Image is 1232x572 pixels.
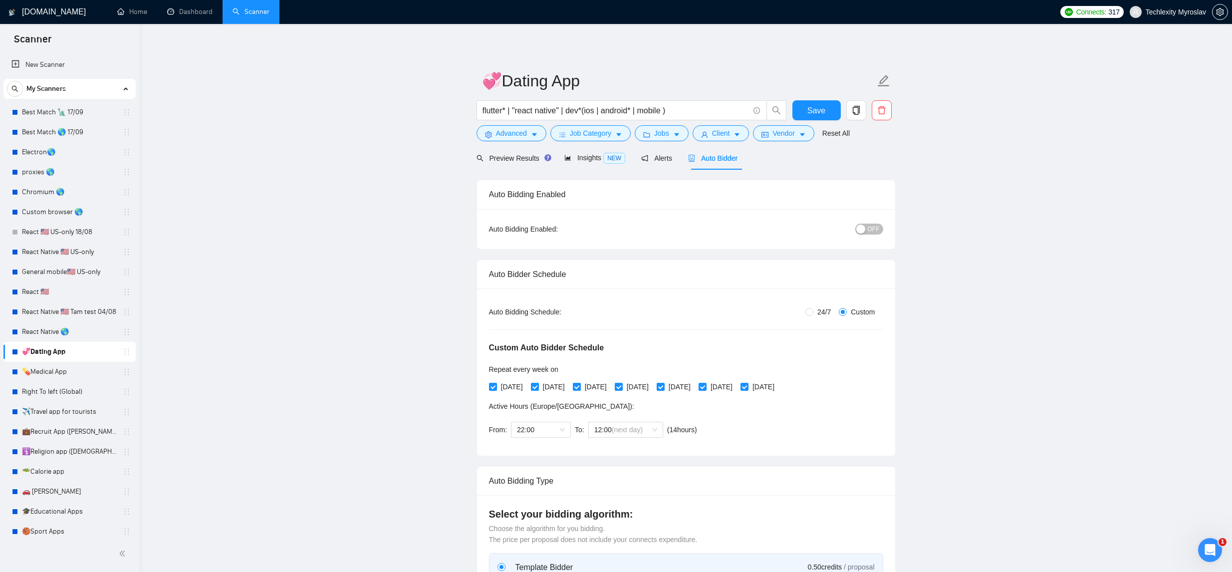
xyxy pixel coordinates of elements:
[123,388,131,396] span: holder
[123,408,131,416] span: holder
[581,381,611,392] span: [DATE]
[123,288,131,296] span: holder
[7,85,22,92] span: search
[123,268,131,276] span: holder
[673,131,680,138] span: caret-down
[485,131,492,138] span: setting
[22,462,117,482] a: 🥗Calorie app
[641,154,672,162] span: Alerts
[688,155,695,162] span: robot
[123,328,131,336] span: holder
[22,422,117,442] a: 💼Recruit App ([PERSON_NAME])
[22,522,117,542] a: 🏀Sport Apps
[22,102,117,122] a: Best Match 🗽 17/09
[877,74,890,87] span: edit
[123,508,131,516] span: holder
[1065,8,1073,16] img: upwork-logo.png
[123,468,131,476] span: holder
[123,488,131,496] span: holder
[26,79,66,99] span: My Scanners
[847,106,866,115] span: copy
[482,68,875,93] input: Scanner name...
[22,442,117,462] a: 🛐Religion app ([DEMOGRAPHIC_DATA][PERSON_NAME])
[615,131,622,138] span: caret-down
[117,7,147,16] a: homeHome
[813,306,835,317] span: 24/7
[483,104,749,117] input: Search Freelance Jobs...
[868,224,880,235] span: OFF
[559,131,566,138] span: bars
[22,322,117,342] a: React Native 🌎
[822,128,850,139] a: Reset All
[531,131,538,138] span: caret-down
[11,55,128,75] a: New Scanner
[123,248,131,256] span: holder
[123,168,131,176] span: holder
[123,448,131,456] span: holder
[564,154,571,161] span: area-chart
[489,467,883,495] div: Auto Bidding Type
[799,131,806,138] span: caret-down
[167,7,213,16] a: dashboardDashboard
[22,142,117,162] a: Electron🌎
[792,100,841,120] button: Save
[489,525,698,544] span: Choose the algorithm for you bidding. The price per proposal does not include your connects expen...
[564,154,625,162] span: Insights
[123,108,131,116] span: holder
[477,154,548,162] span: Preview Results
[872,100,892,120] button: delete
[22,382,117,402] a: Right To left (Global)
[497,381,527,392] span: [DATE]
[233,7,269,16] a: searchScanner
[665,381,695,392] span: [DATE]
[766,100,786,120] button: search
[123,208,131,216] span: holder
[643,131,650,138] span: folder
[6,32,59,53] span: Scanner
[807,104,825,117] span: Save
[489,180,883,209] div: Auto Bidding Enabled
[123,188,131,196] span: holder
[489,260,883,288] div: Auto Bidder Schedule
[844,562,874,572] span: / proposal
[550,125,631,141] button: barsJob Categorycaret-down
[22,122,117,142] a: Best Match 🌎 17/09
[667,426,697,434] span: ( 14 hours)
[1132,8,1139,15] span: user
[123,228,131,236] span: holder
[22,162,117,182] a: proxies 🌎
[707,381,737,392] span: [DATE]
[693,125,749,141] button: userClientcaret-down
[22,202,117,222] a: Custom browser 🌎
[489,306,620,317] div: Auto Bidding Schedule:
[753,107,760,114] span: info-circle
[612,426,643,434] span: (next day)
[1108,6,1119,17] span: 317
[22,262,117,282] a: General mobile🇺🇸 US-only
[654,128,669,139] span: Jobs
[22,342,117,362] a: 💞Dating App
[1213,8,1228,16] span: setting
[22,402,117,422] a: ✈️Travel app for tourists
[22,362,117,382] a: 💊Medical App
[123,128,131,136] span: holder
[846,100,866,120] button: copy
[772,128,794,139] span: Vendor
[8,4,15,20] img: logo
[489,402,634,410] span: Active Hours ( Europe/[GEOGRAPHIC_DATA] ):
[489,507,883,521] h4: Select your bidding algorithm:
[543,153,552,162] div: Tooltip anchor
[22,482,117,502] a: 🚗 [PERSON_NAME]
[477,155,484,162] span: search
[489,365,558,373] span: Repeat every week on
[22,242,117,262] a: React Native 🇺🇸 US-only
[761,131,768,138] span: idcard
[1219,538,1227,546] span: 1
[635,125,689,141] button: folderJobscaret-down
[641,155,648,162] span: notification
[1212,4,1228,20] button: setting
[22,222,117,242] a: React 🇺🇸 US-only 18/08
[123,368,131,376] span: holder
[753,125,814,141] button: idcardVendorcaret-down
[123,308,131,316] span: holder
